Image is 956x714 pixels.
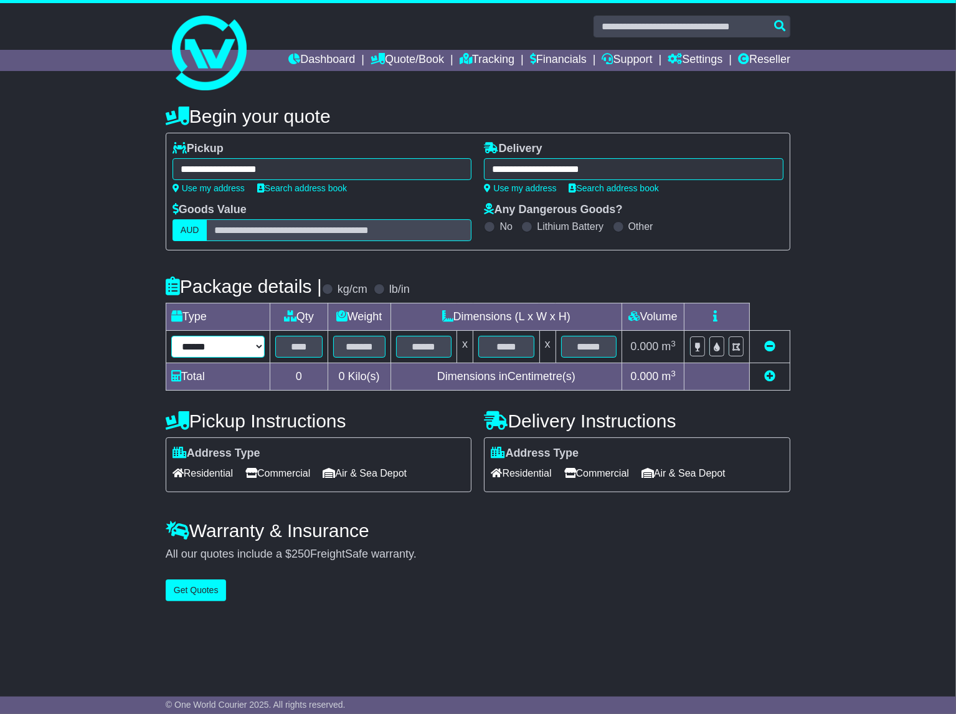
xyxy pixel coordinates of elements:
[166,548,790,561] div: All our quotes include a $ FreightSafe warranty.
[291,548,310,560] span: 250
[671,369,676,378] sup: 3
[661,370,676,383] span: m
[245,464,310,483] span: Commercial
[622,303,684,331] td: Volume
[764,370,775,383] a: Add new item
[270,303,328,331] td: Qty
[460,50,514,71] a: Tracking
[484,183,556,193] a: Use my address
[738,50,790,71] a: Reseller
[539,331,556,363] td: x
[257,183,347,193] a: Search address book
[530,50,587,71] a: Financials
[173,203,247,217] label: Goods Value
[484,142,542,156] label: Delivery
[328,363,390,391] td: Kilo(s)
[630,370,658,383] span: 0.000
[173,464,233,483] span: Residential
[537,221,603,232] label: Lithium Battery
[569,183,659,193] a: Search address book
[338,283,367,297] label: kg/cm
[323,464,407,483] span: Air & Sea Depot
[173,219,207,241] label: AUD
[166,106,790,126] h4: Begin your quote
[390,363,622,391] td: Dimensions in Centimetre(s)
[166,411,472,431] h4: Pickup Instructions
[641,464,726,483] span: Air & Sea Depot
[328,303,390,331] td: Weight
[390,303,622,331] td: Dimensions (L x W x H)
[668,50,722,71] a: Settings
[630,340,658,353] span: 0.000
[166,276,322,297] h4: Package details |
[484,411,790,431] h4: Delivery Instructions
[499,221,512,232] label: No
[270,363,328,391] td: 0
[166,700,346,710] span: © One World Courier 2025. All rights reserved.
[166,520,790,541] h4: Warranty & Insurance
[484,203,622,217] label: Any Dangerous Goods?
[764,340,775,353] a: Remove this item
[671,339,676,348] sup: 3
[602,50,653,71] a: Support
[371,50,444,71] a: Quote/Book
[166,579,227,601] button: Get Quotes
[166,363,270,391] td: Total
[457,331,473,363] td: x
[661,340,676,353] span: m
[288,50,355,71] a: Dashboard
[491,447,579,460] label: Address Type
[173,183,245,193] a: Use my address
[564,464,629,483] span: Commercial
[173,447,260,460] label: Address Type
[389,283,410,297] label: lb/in
[628,221,653,232] label: Other
[166,303,270,331] td: Type
[173,142,224,156] label: Pickup
[339,370,345,383] span: 0
[491,464,551,483] span: Residential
